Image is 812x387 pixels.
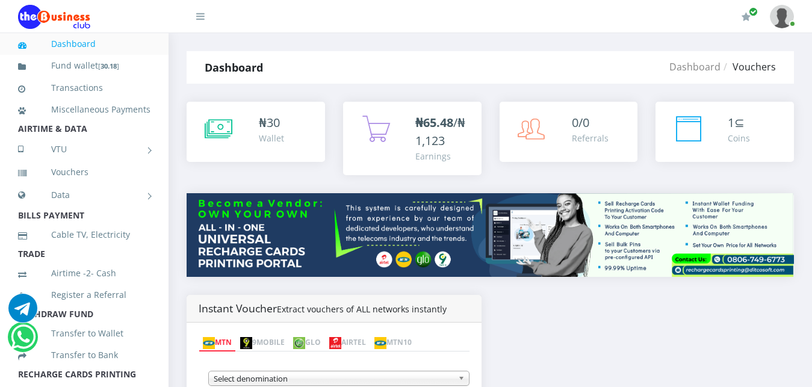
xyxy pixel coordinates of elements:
a: Vouchers [18,158,150,186]
a: Chat for support [8,303,37,323]
small: [ ] [98,61,119,70]
a: MTN10 [370,335,416,351]
a: ₦65.48/₦1,123 Earnings [343,102,482,175]
img: multitenant_rcp.png [187,193,794,276]
span: 1 [728,114,734,131]
a: Register a Referral [18,281,150,309]
a: ₦30 Wallet [187,102,325,162]
a: Transfer to Bank [18,341,150,369]
img: mtn.png [374,337,386,349]
small: Extract vouchers of ALL networks instantly [277,303,447,315]
b: ₦65.48 [415,114,453,131]
a: AIRTEL [325,335,370,351]
h4: Instant Voucher [199,302,470,315]
div: Coins [728,132,750,144]
a: MTN [199,335,236,351]
a: Data [18,180,150,210]
a: Airtime -2- Cash [18,259,150,287]
img: User [770,5,794,28]
div: Referrals [572,132,609,144]
span: Renew/Upgrade Subscription [749,7,758,16]
span: 30 [267,114,280,131]
img: airtel.png [329,337,341,349]
a: Cable TV, Electricity [18,221,150,249]
a: GLO [289,335,325,351]
b: 30.18 [101,61,117,70]
strong: Dashboard [205,60,263,75]
a: Chat for support [11,332,36,351]
span: /₦1,123 [415,114,465,149]
a: 9MOBILE [236,335,289,351]
a: Miscellaneous Payments [18,96,150,123]
a: Fund wallet[30.18] [18,52,150,80]
div: Earnings [415,150,470,163]
a: VTU [18,134,150,164]
div: ₦ [259,114,284,132]
img: mtn.png [203,337,215,349]
i: Renew/Upgrade Subscription [742,12,751,22]
div: Wallet [259,132,284,144]
span: Select denomination [214,371,453,386]
a: Dashboard [18,30,150,58]
li: Vouchers [721,60,776,74]
span: 0/0 [572,114,589,131]
img: Logo [18,5,90,29]
img: glo.png [293,337,305,349]
div: ⊆ [728,114,750,132]
a: 0/0 Referrals [500,102,638,162]
a: Dashboard [669,60,721,73]
img: 9mobile.png [240,337,252,349]
a: Transactions [18,74,150,102]
a: Transfer to Wallet [18,320,150,347]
